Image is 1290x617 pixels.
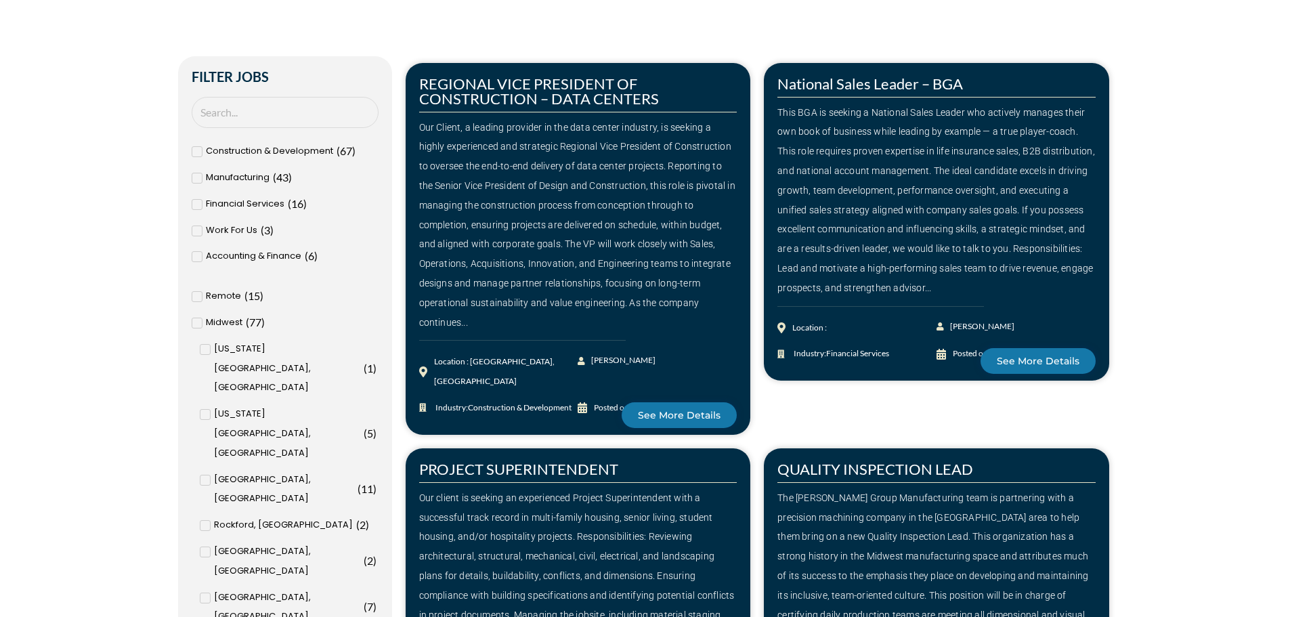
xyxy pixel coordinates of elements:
span: ) [366,518,369,531]
span: 16 [291,197,303,210]
span: [PERSON_NAME] [947,317,1014,337]
span: Work For Us [206,221,257,240]
span: ( [337,144,340,157]
a: See More Details [981,348,1096,374]
span: Midwest [206,313,242,333]
span: ( [244,289,248,302]
span: 11 [361,482,373,495]
span: [US_STATE][GEOGRAPHIC_DATA], [GEOGRAPHIC_DATA] [214,404,360,463]
a: National Sales Leader – BGA [777,75,963,93]
span: ) [260,289,263,302]
span: ) [373,482,377,495]
span: ( [364,554,367,567]
span: ) [314,249,318,262]
span: 5 [367,427,373,440]
div: Location : [792,318,827,338]
span: ( [356,518,360,531]
span: 77 [249,316,261,328]
span: 6 [308,249,314,262]
a: REGIONAL VICE PRESIDENT OF CONSTRUCTION – DATA CENTERS [419,75,659,108]
span: ) [303,197,307,210]
h2: Filter Jobs [192,70,379,83]
span: 1 [367,362,373,375]
span: 2 [367,554,373,567]
span: 15 [248,289,260,302]
span: ) [373,427,377,440]
span: See More Details [638,410,721,420]
span: Construction & Development [206,142,333,161]
span: ( [246,316,249,328]
span: ( [273,171,276,184]
span: 3 [264,224,270,236]
span: ( [288,197,291,210]
span: [PERSON_NAME] [588,351,655,370]
span: ) [373,554,377,567]
span: ) [270,224,274,236]
span: ) [373,600,377,613]
span: [GEOGRAPHIC_DATA], [GEOGRAPHIC_DATA] [214,542,360,581]
span: ( [261,224,264,236]
span: Financial Services [206,194,284,214]
div: Our Client, a leading provider in the data center industry, is seeking a highly experienced and s... [419,118,737,333]
span: 43 [276,171,288,184]
span: ( [364,427,367,440]
span: 2 [360,518,366,531]
span: 7 [367,600,373,613]
div: Location : [GEOGRAPHIC_DATA], [GEOGRAPHIC_DATA] [434,352,578,391]
span: ) [373,362,377,375]
span: ( [358,482,361,495]
span: 67 [340,144,352,157]
span: ( [364,600,367,613]
div: This BGA is seeking a National Sales Leader who actively manages their own book of business while... [777,103,1096,298]
span: Rockford, [GEOGRAPHIC_DATA] [214,515,353,535]
a: [PERSON_NAME] [937,317,1016,337]
span: ( [305,249,308,262]
span: [US_STATE][GEOGRAPHIC_DATA], [GEOGRAPHIC_DATA] [214,339,360,398]
span: ( [364,362,367,375]
span: [GEOGRAPHIC_DATA], [GEOGRAPHIC_DATA] [214,470,354,509]
span: ) [352,144,356,157]
a: QUALITY INSPECTION LEAD [777,460,973,478]
span: Remote [206,286,241,306]
span: See More Details [997,356,1079,366]
span: Accounting & Finance [206,247,301,266]
a: PROJECT SUPERINTENDENT [419,460,618,478]
a: See More Details [622,402,737,428]
span: ) [261,316,265,328]
input: Search Job [192,97,379,129]
span: Manufacturing [206,168,270,188]
a: [PERSON_NAME] [578,351,657,370]
span: ) [288,171,292,184]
